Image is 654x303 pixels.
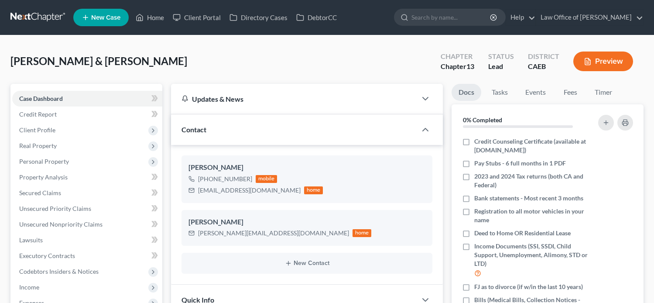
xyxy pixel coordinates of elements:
[19,142,57,149] span: Real Property
[19,173,68,181] span: Property Analysis
[506,10,535,25] a: Help
[441,52,474,62] div: Chapter
[188,260,426,267] button: New Contact
[536,10,643,25] a: Law Office of [PERSON_NAME]
[10,55,187,67] span: [PERSON_NAME] & [PERSON_NAME]
[19,252,75,259] span: Executory Contracts
[19,158,69,165] span: Personal Property
[19,220,103,228] span: Unsecured Nonpriority Claims
[198,229,349,238] div: [PERSON_NAME][EMAIL_ADDRESS][DOMAIN_NAME]
[466,62,474,70] span: 13
[19,189,61,196] span: Secured Claims
[292,10,341,25] a: DebtorCC
[518,84,553,101] a: Events
[181,94,407,103] div: Updates & News
[188,162,426,173] div: [PERSON_NAME]
[225,10,292,25] a: Directory Cases
[474,159,566,168] span: Pay Stubs - 6 full months in 1 PDF
[12,91,162,107] a: Case Dashboard
[12,185,162,201] a: Secured Claims
[474,137,588,155] span: Credit Counseling Certificate (available at [DOMAIN_NAME])
[441,62,474,72] div: Chapter
[556,84,584,101] a: Fees
[91,14,120,21] span: New Case
[353,229,372,237] div: home
[12,107,162,122] a: Credit Report
[19,95,63,102] span: Case Dashboard
[485,84,515,101] a: Tasks
[19,126,55,134] span: Client Profile
[463,116,502,124] strong: 0% Completed
[528,62,559,72] div: CAEB
[474,242,588,268] span: Income Documents (SSI, SSDI, Child Support, Unemployment, Alimony, STD or LTD)
[19,236,43,244] span: Lawsuits
[12,248,162,264] a: Executory Contracts
[131,10,168,25] a: Home
[181,125,206,134] span: Contact
[12,232,162,248] a: Lawsuits
[488,52,514,62] div: Status
[19,205,91,212] span: Unsecured Priority Claims
[198,186,301,195] div: [EMAIL_ADDRESS][DOMAIN_NAME]
[474,172,588,189] span: 2023 and 2024 Tax returns (both CA and Federal)
[12,169,162,185] a: Property Analysis
[198,175,252,183] div: [PHONE_NUMBER]
[474,194,583,203] span: Bank statements - Most recent 3 months
[19,110,57,118] span: Credit Report
[168,10,225,25] a: Client Portal
[12,201,162,217] a: Unsecured Priority Claims
[488,62,514,72] div: Lead
[188,217,426,227] div: [PERSON_NAME]
[588,84,619,101] a: Timer
[304,186,323,194] div: home
[19,283,39,291] span: Income
[573,52,633,71] button: Preview
[411,9,491,25] input: Search by name...
[474,229,571,238] span: Deed to Home OR Residential Lease
[19,268,99,275] span: Codebtors Insiders & Notices
[474,207,588,224] span: Registration to all motor vehicles in your name
[256,175,277,183] div: mobile
[528,52,559,62] div: District
[12,217,162,232] a: Unsecured Nonpriority Claims
[474,282,583,291] span: FJ as to divorce (if w/in the last 10 years)
[452,84,481,101] a: Docs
